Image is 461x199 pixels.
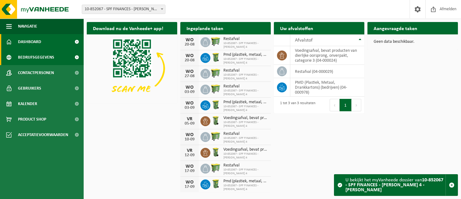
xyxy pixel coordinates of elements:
span: Restafval [223,37,268,42]
td: voedingsafval, bevat producten van dierlijke oorsprong, onverpakt, categorie 3 (04-000024) [290,46,364,65]
span: 10-852067 - SPF FINANCES - [PERSON_NAME] 4 [223,73,268,81]
div: 1 tot 3 van 3 resultaten [277,98,315,112]
span: Pmd (plastiek, metaal, drankkartons) (bedrijven) [223,100,268,105]
span: Pmd (plastiek, metaal, drankkartons) (bedrijven) [223,179,268,184]
span: Contactpersonen [18,65,54,81]
span: Afvalstof [295,38,313,43]
div: WO [183,69,196,74]
img: WB-0660-HPE-GN-51 [210,131,221,142]
span: 10-852067 - SPF FINANCES - [PERSON_NAME] 4 [223,168,268,175]
img: Download de VHEPlus App [87,34,177,102]
span: Gebruikers [18,81,41,96]
span: Voedingsafval, bevat producten van dierlijke oorsprong, onverpakt, categorie 3 [223,147,268,152]
span: 10-852067 - SPF FINANCES - HUY 4 - HUY [82,5,165,14]
div: WO [183,132,196,137]
div: 17-09 [183,185,196,189]
div: 17-09 [183,169,196,173]
span: Kalender [18,96,37,112]
div: 10-09 [183,137,196,142]
span: Bedrijfsgegevens [18,50,54,65]
div: WO [183,164,196,169]
span: 10-852067 - SPF FINANCES - [PERSON_NAME] 4 [223,105,268,112]
div: 27-08 [183,74,196,78]
span: Pmd (plastiek, metaal, drankkartons) (bedrijven) [223,52,268,57]
div: WO [183,53,196,58]
img: WB-0660-HPE-GN-51 [210,68,221,78]
button: Previous [330,99,340,111]
td: PMD (Plastiek, Metaal, Drankkartons) (bedrijven) (04-000978) [290,78,364,97]
img: WB-0660-HPE-GN-51 [210,163,221,173]
h2: Uw afvalstoffen [274,22,319,34]
h2: Aangevraagde taken [367,22,424,34]
div: 20-08 [183,58,196,63]
div: 20-08 [183,42,196,47]
div: WO [183,101,196,106]
span: 10-852067 - SPF FINANCES - [PERSON_NAME] 4 [223,121,268,128]
td: restafval (04-000029) [290,65,364,78]
span: Dashboard [18,34,41,50]
span: Restafval [223,131,268,136]
div: VR [183,117,196,122]
span: Product Shop [18,112,46,127]
div: 03-09 [183,90,196,94]
img: WB-0240-HPE-GN-51 [210,52,221,63]
p: Geen data beschikbaar. [374,40,452,44]
h2: Ingeplande taken [180,22,230,34]
div: 03-09 [183,106,196,110]
span: Restafval [223,84,268,89]
span: 10-852067 - SPF FINANCES - [PERSON_NAME] 4 [223,89,268,96]
div: WO [183,38,196,42]
span: 10-852067 - SPF FINANCES - [PERSON_NAME] 4 [223,184,268,191]
span: 10-852067 - SPF FINANCES - [PERSON_NAME] 4 [223,42,268,49]
div: 05-09 [183,122,196,126]
img: WB-0660-HPE-GN-51 [210,84,221,94]
span: 10-852067 - SPF FINANCES - [PERSON_NAME] 4 [223,57,268,65]
img: WB-0240-HPE-GN-51 [210,179,221,189]
img: WB-0140-HPE-GN-50 [210,147,221,157]
img: WB-0240-HPE-GN-51 [210,99,221,110]
span: Navigatie [18,19,37,34]
div: U bekijkt het myVanheede dossier van [345,175,446,196]
button: Next [352,99,361,111]
div: WO [183,85,196,90]
span: 10-852067 - SPF FINANCES - [PERSON_NAME] 4 [223,152,268,160]
div: VR [183,148,196,153]
img: WB-0140-HPE-GN-50 [210,115,221,126]
strong: 10-852067 - SPF FINANCES - [PERSON_NAME] 4 - [PERSON_NAME] [345,178,443,192]
img: WB-0660-HPE-GN-51 [210,36,221,47]
span: Voedingsafval, bevat producten van dierlijke oorsprong, onverpakt, categorie 3 [223,116,268,121]
span: Restafval [223,68,268,73]
div: WO [183,180,196,185]
button: 1 [340,99,352,111]
h2: Download nu de Vanheede+ app! [87,22,169,34]
div: 12-09 [183,153,196,157]
span: Acceptatievoorwaarden [18,127,68,143]
span: 10-852067 - SPF FINANCES - [PERSON_NAME] 4 [223,136,268,144]
span: Restafval [223,163,268,168]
